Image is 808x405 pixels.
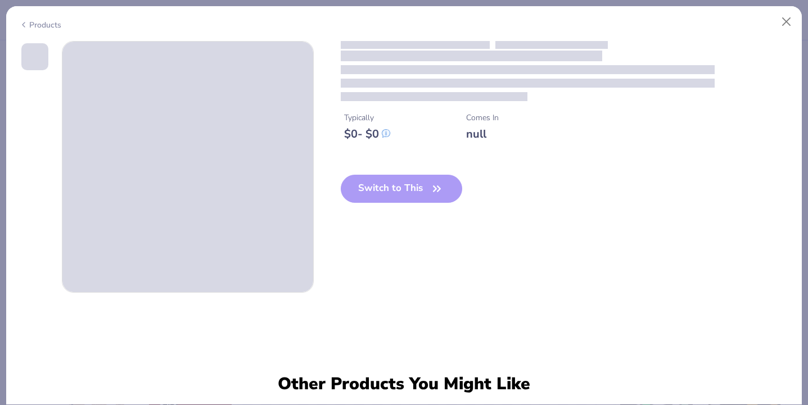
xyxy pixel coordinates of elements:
[19,19,61,31] div: Products
[344,112,390,124] div: Typically
[466,112,499,124] div: Comes In
[344,127,390,141] div: $ 0 - $ 0
[776,11,797,33] button: Close
[271,374,538,394] div: Other Products You Might Like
